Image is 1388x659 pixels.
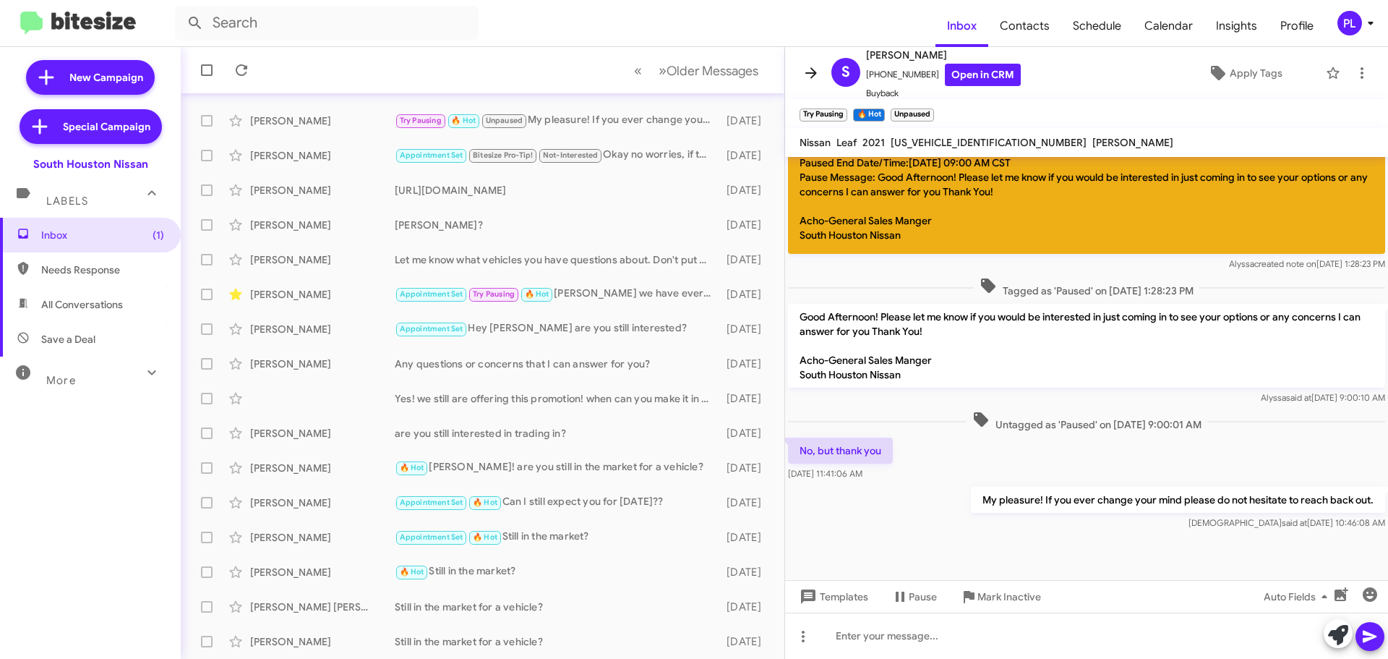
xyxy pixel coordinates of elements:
span: More [46,374,76,387]
span: [PERSON_NAME] [1092,136,1173,149]
div: [PERSON_NAME] [250,252,395,267]
span: Apply Tags [1230,60,1282,86]
div: Still in the market? [395,564,719,580]
span: Save a Deal [41,332,95,346]
span: Inbox [41,228,164,242]
button: Mark Inactive [948,584,1053,610]
small: Try Pausing [800,109,847,122]
span: » [659,61,667,80]
div: [DATE] [719,322,773,336]
div: [PERSON_NAME] [250,148,395,163]
span: Not-Interested [543,150,599,160]
span: Appointment Set [400,289,463,299]
div: [DATE] [719,426,773,441]
div: [DATE] [719,148,773,163]
span: Buyback [866,86,1021,101]
span: Appointment Set [400,532,463,542]
small: 🔥 Hot [853,109,884,122]
span: Unpaused [486,116,523,125]
div: [DATE] [719,496,773,510]
span: Appointment Set [400,324,463,333]
span: [PHONE_NUMBER] [866,64,1021,86]
div: [PERSON_NAME] [250,218,395,232]
div: are you still interested in trading in? [395,426,719,441]
span: [DEMOGRAPHIC_DATA] [DATE] 10:46:08 AM [1188,517,1385,528]
div: Can I still expect you for [DATE]?? [395,494,719,511]
span: Alyssa [DATE] 9:00:10 AM [1261,392,1385,403]
a: Special Campaign [20,109,162,144]
span: (1) [153,228,164,242]
span: 2021 [862,136,885,149]
span: Appointment Set [400,150,463,160]
div: [PERSON_NAME] [250,496,395,510]
div: [URL][DOMAIN_NAME] [395,183,719,197]
span: Tagged as 'Paused' on [DATE] 1:28:23 PM [974,277,1199,298]
span: Insights [1204,5,1269,47]
span: Schedule [1061,5,1133,47]
span: Templates [797,584,868,610]
div: [PERSON_NAME] [250,565,395,579]
input: Search [175,6,479,41]
div: [PERSON_NAME] [PERSON_NAME] [250,600,395,614]
div: [DATE] [719,391,773,406]
span: 🔥 Hot [400,463,424,472]
span: 🔥 Hot [400,567,424,577]
span: [PERSON_NAME] [866,46,1021,64]
button: Previous [625,56,651,85]
span: Needs Response [41,263,164,277]
span: [US_VEHICLE_IDENTIFICATION_NUMBER] [891,136,1087,149]
div: [PERSON_NAME] [250,357,395,371]
div: Hey [PERSON_NAME] are you still interested? [395,320,719,337]
span: Bitesize Pro-Tip! [473,150,533,160]
a: Calendar [1133,5,1204,47]
button: PL [1325,11,1372,35]
div: [DATE] [719,183,773,197]
div: [DATE] [719,357,773,371]
div: [DATE] [719,114,773,128]
button: Apply Tags [1170,60,1319,86]
div: [DATE] [719,530,773,545]
span: 🔥 Hot [451,116,476,125]
div: [PERSON_NAME] [250,114,395,128]
p: My pleasure! If you ever change your mind please do not hesitate to reach back out. [971,487,1385,513]
div: [PERSON_NAME] [250,530,395,545]
span: S [841,61,850,84]
div: Okay no worries, if there are any changes on your end and on our end as well - please do reach ba... [395,147,719,163]
span: said at [1286,392,1311,403]
button: Pause [880,584,948,610]
span: Try Pausing [400,116,442,125]
div: [PERSON_NAME] [250,287,395,302]
p: No, but thank you [788,438,893,464]
span: Pause [909,584,937,610]
div: South Houston Nissan [33,157,148,171]
small: Unpaused [891,109,934,122]
span: 🔥 Hot [473,498,497,507]
span: Labels [46,195,88,208]
button: Auto Fields [1252,584,1345,610]
div: [DATE] [719,287,773,302]
p: Paused Paused End Date/Time:[DATE] 09:00 AM CST Pause Message: Good Afternoon! Please let me know... [788,129,1385,254]
nav: Page navigation example [626,56,767,85]
div: [DATE] [719,218,773,232]
span: Mark Inactive [977,584,1041,610]
p: Good Afternoon! Please let me know if you would be interested in just coming in to see your optio... [788,304,1385,388]
span: 🔥 Hot [525,289,549,299]
div: Let me know what vehicles you have questions about. Don't put your name or phone number on anythi... [395,252,719,267]
span: Nissan [800,136,831,149]
a: New Campaign [26,60,155,95]
span: Profile [1269,5,1325,47]
div: [PERSON_NAME] we have everything ready to go for you to sign is there a concern holding you back? [395,286,719,302]
span: Auto Fields [1264,584,1333,610]
div: Still in the market? [395,529,719,545]
span: Appointment Set [400,498,463,507]
span: [DATE] 11:41:06 AM [788,468,862,479]
div: [PERSON_NAME]? [395,218,719,232]
button: Templates [785,584,880,610]
span: « [634,61,642,80]
div: [PERSON_NAME]! are you still in the market for a vehicle? [395,459,719,476]
div: Still in the market for a vehicle? [395,634,719,649]
span: All Conversations [41,297,123,312]
a: Inbox [935,5,988,47]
